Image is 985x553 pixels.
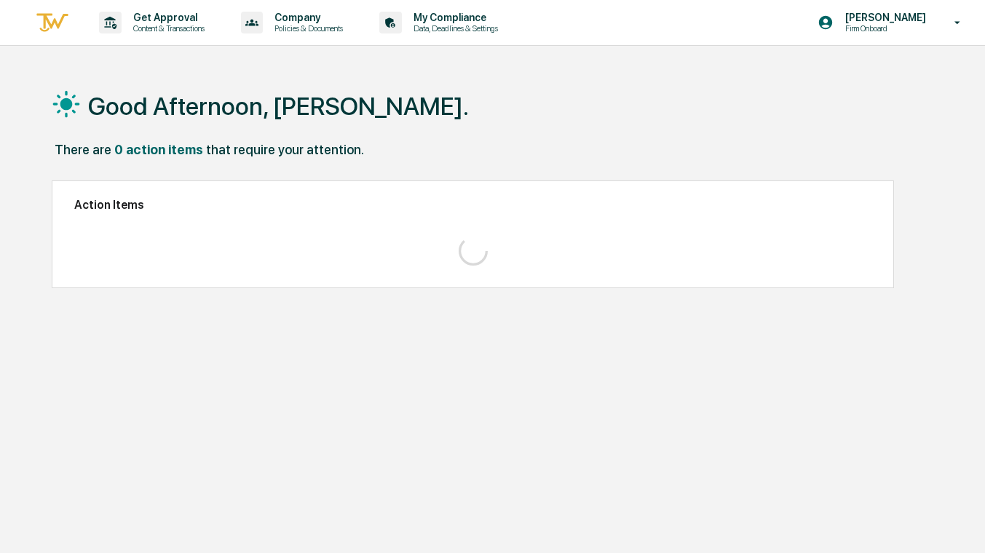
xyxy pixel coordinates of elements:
[122,12,212,23] p: Get Approval
[122,23,212,33] p: Content & Transactions
[263,12,350,23] p: Company
[74,198,872,212] h2: Action Items
[206,142,364,157] div: that require your attention.
[35,11,70,35] img: logo
[88,92,469,121] h1: Good Afternoon, [PERSON_NAME].
[402,12,505,23] p: My Compliance
[834,23,933,33] p: Firm Onboard
[263,23,350,33] p: Policies & Documents
[55,142,111,157] div: There are
[402,23,505,33] p: Data, Deadlines & Settings
[114,142,203,157] div: 0 action items
[834,12,933,23] p: [PERSON_NAME]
